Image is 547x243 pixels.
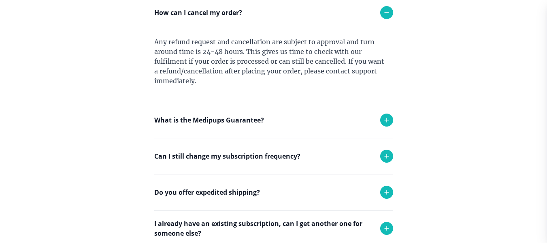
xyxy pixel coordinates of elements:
div: Yes you can. Simply reach out to support and we will adjust your monthly deliveries! [154,174,393,216]
p: How can I cancel my order? [154,8,242,17]
p: Can I still change my subscription frequency? [154,151,300,161]
p: Do you offer expedited shipping? [154,187,260,197]
div: Any refund request and cancellation are subject to approval and turn around time is 24-48 hours. ... [154,30,393,102]
p: What is the Medipups Guarantee? [154,115,264,125]
div: If you received the wrong product or your product was damaged in transit, we will replace it with... [154,138,393,190]
p: I already have an existing subscription, can I get another one for someone else? [154,219,372,238]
